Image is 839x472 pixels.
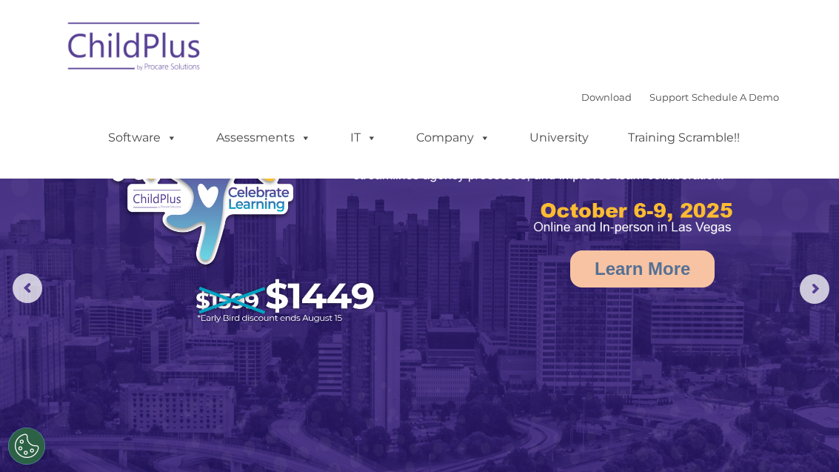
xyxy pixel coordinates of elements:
a: University [515,123,604,153]
a: Support [649,91,689,103]
a: Download [581,91,632,103]
a: Schedule A Demo [692,91,779,103]
a: IT [335,123,392,153]
font: | [581,91,779,103]
a: Software [93,123,192,153]
a: Assessments [201,123,326,153]
a: Company [401,123,505,153]
img: ChildPlus by Procare Solutions [61,12,209,86]
a: Learn More [570,250,715,287]
button: Cookies Settings [8,428,45,465]
a: Training Scramble!! [613,123,755,153]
